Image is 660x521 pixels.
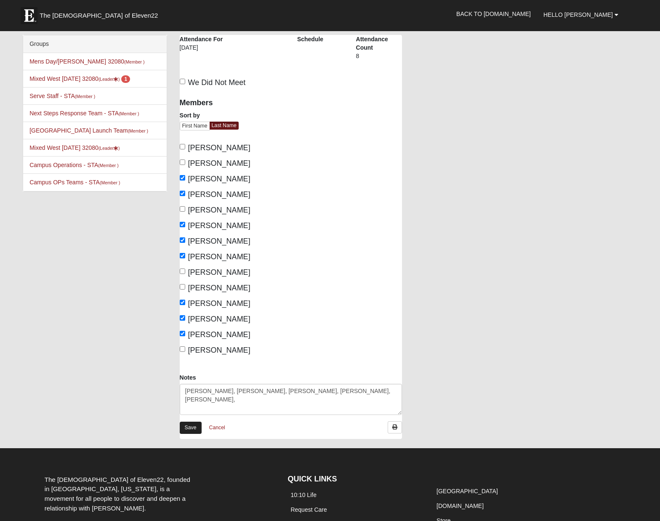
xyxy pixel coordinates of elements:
[180,284,185,290] input: [PERSON_NAME]
[356,35,402,52] label: Attendance Count
[98,146,120,151] small: (Leader )
[356,52,402,66] div: 8
[100,180,120,185] small: (Member )
[29,58,144,65] a: Mens Day/[PERSON_NAME] 32080(Member )
[180,268,185,274] input: [PERSON_NAME]
[75,94,95,99] small: (Member )
[188,144,250,152] span: [PERSON_NAME]
[188,175,250,183] span: [PERSON_NAME]
[180,175,185,181] input: [PERSON_NAME]
[180,43,226,58] div: [DATE]
[180,206,185,212] input: [PERSON_NAME]
[188,299,250,308] span: [PERSON_NAME]
[180,331,185,336] input: [PERSON_NAME]
[180,35,223,43] label: Attendance For
[188,253,250,261] span: [PERSON_NAME]
[188,330,250,339] span: [PERSON_NAME]
[180,384,402,415] textarea: [PERSON_NAME], [PERSON_NAME], [PERSON_NAME], [PERSON_NAME], [PERSON_NAME],
[180,79,185,84] input: We Did Not Meet
[287,475,421,484] h4: QUICK LINKS
[98,77,120,82] small: (Leader )
[188,346,250,354] span: [PERSON_NAME]
[188,284,250,292] span: [PERSON_NAME]
[180,222,185,227] input: [PERSON_NAME]
[180,422,202,434] a: Save
[29,75,130,82] a: Mixed West [DATE] 32080(Leader) 1
[180,98,285,108] h4: Members
[188,268,250,276] span: [PERSON_NAME]
[180,122,210,130] a: First Name
[180,346,185,352] input: [PERSON_NAME]
[180,191,185,196] input: [PERSON_NAME]
[436,502,484,509] a: [DOMAIN_NAME]
[29,110,139,117] a: Next Steps Response Team - STA(Member )
[188,315,250,323] span: [PERSON_NAME]
[436,488,498,494] a: [GEOGRAPHIC_DATA]
[188,237,250,245] span: [PERSON_NAME]
[188,190,250,199] span: [PERSON_NAME]
[180,253,185,258] input: [PERSON_NAME]
[124,59,144,64] small: (Member )
[297,35,323,43] label: Schedule
[188,78,246,87] span: We Did Not Meet
[180,111,200,120] label: Sort by
[180,237,185,243] input: [PERSON_NAME]
[29,93,95,99] a: Serve Staff - STA(Member )
[204,421,231,434] a: Cancel
[29,179,120,186] a: Campus OPs Teams - STA(Member )
[180,159,185,165] input: [PERSON_NAME]
[121,75,130,83] span: number of pending members
[188,221,250,230] span: [PERSON_NAME]
[537,4,625,25] a: Hello [PERSON_NAME]
[180,144,185,149] input: [PERSON_NAME]
[128,128,148,133] small: (Member )
[16,3,185,24] a: The [DEMOGRAPHIC_DATA] of Eleven22
[119,111,139,116] small: (Member )
[180,373,196,382] label: Notes
[29,162,119,168] a: Campus Operations - STA(Member )
[23,35,166,53] div: Groups
[188,206,250,214] span: [PERSON_NAME]
[543,11,613,18] span: Hello [PERSON_NAME]
[98,163,118,168] small: (Member )
[388,421,402,433] a: Print Attendance Roster
[290,492,317,498] a: 10:10 Life
[29,144,120,151] a: Mixed West [DATE] 32080(Leader)
[40,11,158,20] span: The [DEMOGRAPHIC_DATA] of Eleven22
[180,315,185,321] input: [PERSON_NAME]
[450,3,537,24] a: Back to [DOMAIN_NAME]
[210,122,239,130] a: Last Name
[29,127,148,134] a: [GEOGRAPHIC_DATA] Launch Team(Member )
[21,7,37,24] img: Eleven22 logo
[188,159,250,167] span: [PERSON_NAME]
[180,300,185,305] input: [PERSON_NAME]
